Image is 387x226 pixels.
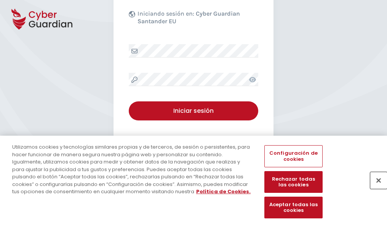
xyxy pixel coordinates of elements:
button: Rechazar todas las cookies [264,171,322,193]
button: Configuración de cookies, Abre el cuadro de diálogo del centro de preferencias. [264,145,322,167]
div: Utilizamos cookies y tecnologías similares propias y de terceros, de sesión o persistentes, para ... [12,143,253,196]
button: Cerrar [370,172,387,189]
a: Más información sobre su privacidad, se abre en una nueva pestaña [196,188,251,195]
button: Aceptar todas las cookies [264,197,322,218]
button: Iniciar sesión [129,101,258,120]
div: Iniciar sesión [134,106,253,115]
